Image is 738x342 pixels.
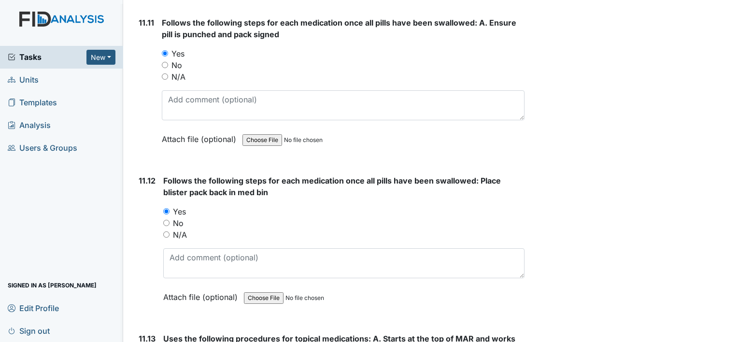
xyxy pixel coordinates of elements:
span: Edit Profile [8,300,59,315]
span: Follows the following steps for each medication once all pills have been swallowed: A. Ensure pil... [162,18,516,39]
button: New [86,50,115,65]
input: N/A [163,231,170,238]
input: N/A [162,73,168,80]
label: 11.11 [139,17,154,28]
input: Yes [163,208,170,214]
span: Units [8,72,39,87]
span: Signed in as [PERSON_NAME] [8,278,97,293]
label: Yes [171,48,184,59]
span: Follows the following steps for each medication once all pills have been swallowed: Place blister... [163,176,501,197]
label: Attach file (optional) [163,286,241,303]
span: Templates [8,95,57,110]
label: 11.12 [139,175,156,186]
label: Yes [173,206,186,217]
span: Sign out [8,323,50,338]
label: N/A [171,71,185,83]
span: Analysis [8,118,51,133]
label: No [171,59,182,71]
input: No [163,220,170,226]
span: Users & Groups [8,141,77,156]
input: Yes [162,50,168,57]
label: Attach file (optional) [162,128,240,145]
label: N/A [173,229,187,241]
input: No [162,62,168,68]
label: No [173,217,184,229]
a: Tasks [8,51,86,63]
